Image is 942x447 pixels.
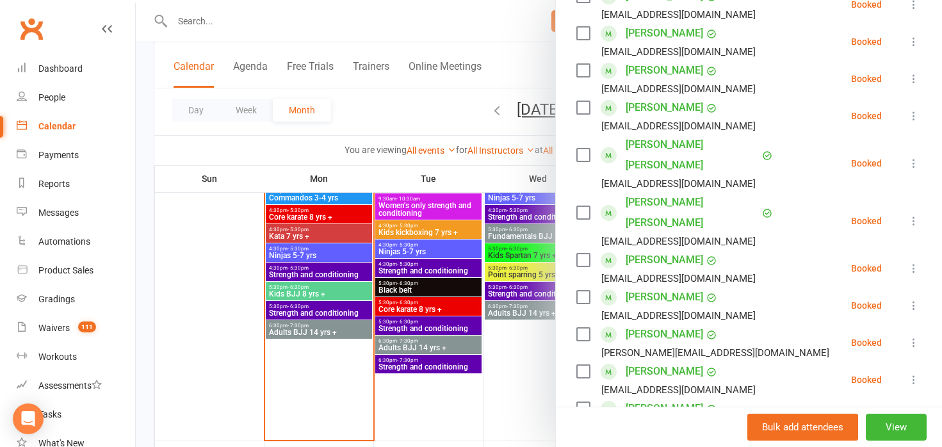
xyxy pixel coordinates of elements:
a: Waivers 111 [17,314,135,343]
a: Assessments [17,371,135,400]
div: Payments [38,150,79,160]
div: Booked [851,375,882,384]
div: [EMAIL_ADDRESS][DOMAIN_NAME] [601,44,756,60]
a: Dashboard [17,54,135,83]
a: [PERSON_NAME] [626,97,703,118]
div: Messages [38,207,79,218]
a: [PERSON_NAME] [626,361,703,382]
a: Messages [17,199,135,227]
a: [PERSON_NAME] [626,287,703,307]
div: Assessments [38,380,102,391]
div: [EMAIL_ADDRESS][DOMAIN_NAME] [601,307,756,324]
div: Booked [851,338,882,347]
div: [EMAIL_ADDRESS][DOMAIN_NAME] [601,118,756,134]
div: Gradings [38,294,75,304]
div: Booked [851,111,882,120]
a: [PERSON_NAME] [626,23,703,44]
div: Product Sales [38,265,93,275]
a: Clubworx [15,13,47,45]
a: [PERSON_NAME] [626,250,703,270]
div: Booked [851,301,882,310]
a: Gradings [17,285,135,314]
a: People [17,83,135,112]
button: View [866,414,927,441]
a: [PERSON_NAME] [626,398,703,419]
div: Waivers [38,323,70,333]
div: People [38,92,65,102]
div: Tasks [38,409,61,419]
div: Reports [38,179,70,189]
div: Calendar [38,121,76,131]
div: Booked [851,159,882,168]
div: Open Intercom Messenger [13,403,44,434]
div: Booked [851,264,882,273]
a: [PERSON_NAME] [PERSON_NAME] [626,192,759,233]
div: Booked [851,216,882,225]
a: Tasks [17,400,135,429]
div: Workouts [38,352,77,362]
a: Payments [17,141,135,170]
div: [PERSON_NAME][EMAIL_ADDRESS][DOMAIN_NAME] [601,345,829,361]
div: Automations [38,236,90,247]
a: Calendar [17,112,135,141]
div: [EMAIL_ADDRESS][DOMAIN_NAME] [601,382,756,398]
a: [PERSON_NAME] [626,60,703,81]
div: [EMAIL_ADDRESS][DOMAIN_NAME] [601,6,756,23]
span: 111 [78,321,96,332]
div: Dashboard [38,63,83,74]
div: [EMAIL_ADDRESS][DOMAIN_NAME] [601,233,756,250]
div: Booked [851,74,882,83]
a: Product Sales [17,256,135,285]
div: [EMAIL_ADDRESS][DOMAIN_NAME] [601,270,756,287]
a: Reports [17,170,135,199]
a: [PERSON_NAME] [626,324,703,345]
a: [PERSON_NAME] [PERSON_NAME] [626,134,759,175]
div: [EMAIL_ADDRESS][DOMAIN_NAME] [601,175,756,192]
div: [EMAIL_ADDRESS][DOMAIN_NAME] [601,81,756,97]
a: Automations [17,227,135,256]
a: Workouts [17,343,135,371]
button: Bulk add attendees [747,414,858,441]
div: Booked [851,37,882,46]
